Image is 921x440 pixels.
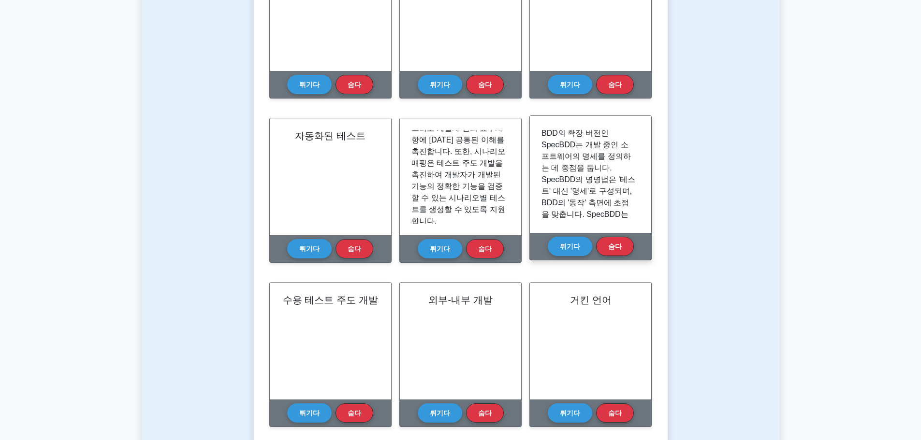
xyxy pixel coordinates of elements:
font: 튀기다 [430,409,450,417]
font: 숨다 [348,81,361,88]
button: 숨다 [596,237,634,256]
button: 숨다 [466,403,504,423]
button: 튀기다 [418,403,462,423]
font: 튀기다 [560,242,580,250]
font: 숨다 [608,242,622,250]
font: 튀기다 [560,81,580,88]
button: 튀기다 [418,75,462,94]
font: 튀기다 [430,245,450,253]
button: 숨다 [336,75,373,94]
button: 튀기다 [287,403,332,423]
button: 숨다 [596,403,634,423]
font: 숨다 [348,245,361,253]
font: 숨다 [608,409,622,417]
font: 튀기다 [299,81,320,88]
button: 숨다 [596,75,634,94]
button: 숨다 [466,75,504,94]
font: 외부-내부 개발 [428,295,492,305]
button: 숨다 [336,239,373,258]
font: 숨다 [478,245,492,253]
button: 튀기다 [548,75,592,94]
button: 튀기다 [287,239,332,258]
font: 숨다 [608,81,622,88]
font: 숨다 [478,81,492,88]
font: 튀기다 [299,409,320,417]
button: 튀기다 [287,75,332,94]
font: 숨다 [348,409,361,417]
button: 튀기다 [418,239,462,258]
font: 수용 테스트 주도 개발 [283,295,378,305]
font: 튀기다 [560,409,580,417]
button: 숨다 [466,239,504,258]
font: 숨다 [478,409,492,417]
font: 튀기다 [299,245,320,253]
font: 튀기다 [430,81,450,88]
button: 튀기다 [548,237,592,256]
button: 튀기다 [548,403,592,423]
font: BDD의 확장 버전인 SpecBDD는 개발 중인 소프트웨어의 명세를 정의하는 데 중점을 둡니다. SpecBDD의 명명법은 '테스트' 대신 '명세'로 구성되며, BDD의 '동작... [541,129,635,369]
font: 거킨 언어 [570,295,612,305]
button: 숨다 [336,403,373,423]
font: 자동화된 테스트 [295,130,365,141]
